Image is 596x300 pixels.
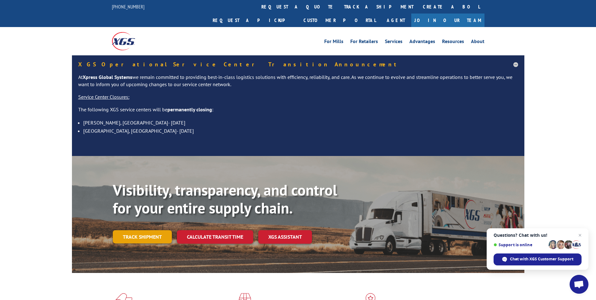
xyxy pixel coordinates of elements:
a: Calculate transit time [177,230,253,244]
a: Advantages [409,39,435,46]
strong: Xpress Global Systems [83,74,132,80]
a: XGS ASSISTANT [258,230,312,244]
li: [PERSON_NAME], [GEOGRAPHIC_DATA]- [DATE] [83,119,518,127]
a: [PHONE_NUMBER] [112,3,145,10]
span: Chat with XGS Customer Support [510,256,573,262]
a: Request a pickup [208,14,299,27]
a: Services [385,39,402,46]
span: Questions? Chat with us! [494,233,582,238]
a: Track shipment [113,230,172,243]
p: At we remain committed to providing best-in-class logistics solutions with efficiency, reliabilit... [78,74,518,94]
a: For Mills [324,39,343,46]
a: Agent [380,14,411,27]
h5: XGS Operational Service Center Transition Announcement [78,62,518,67]
a: Customer Portal [299,14,380,27]
b: Visibility, transparency, and control for your entire supply chain. [113,180,337,218]
a: Join Our Team [411,14,484,27]
p: The following XGS service centers will be : [78,106,518,119]
li: [GEOGRAPHIC_DATA], [GEOGRAPHIC_DATA]- [DATE] [83,127,518,135]
a: About [471,39,484,46]
span: Chat with XGS Customer Support [494,253,582,265]
a: Open chat [570,275,588,294]
a: Resources [442,39,464,46]
strong: permanently closing [167,106,212,113]
span: Support is online [494,242,546,247]
u: Service Center Closures: [78,94,129,100]
a: For Retailers [350,39,378,46]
